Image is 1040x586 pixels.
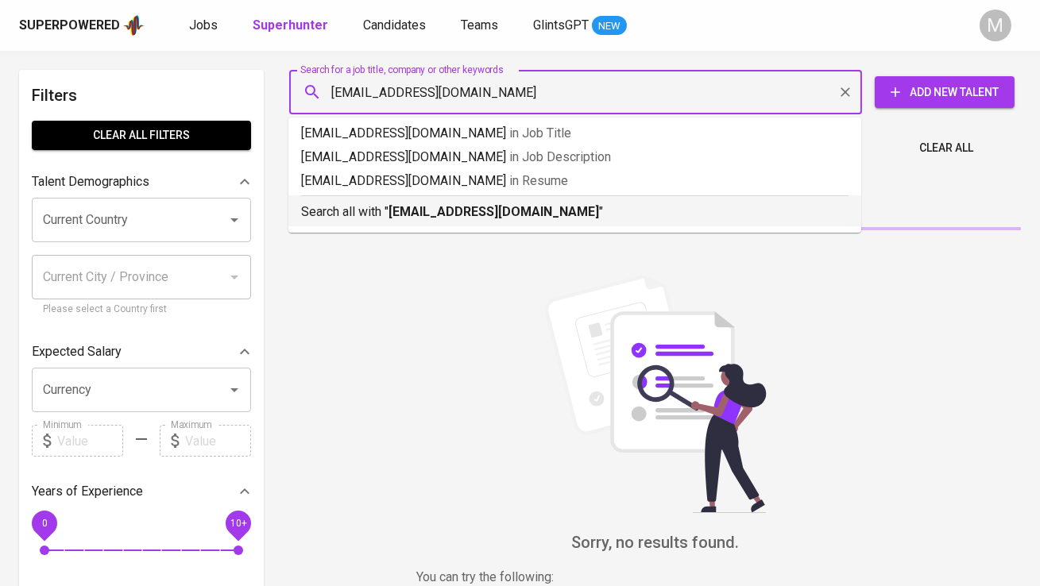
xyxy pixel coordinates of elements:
span: Clear All filters [44,125,238,145]
button: Open [223,209,246,231]
p: [EMAIL_ADDRESS][DOMAIN_NAME] [301,148,849,167]
a: Jobs [189,16,221,36]
input: Value [185,425,251,457]
b: [EMAIL_ADDRESS][DOMAIN_NAME] [389,204,599,219]
span: Candidates [363,17,426,33]
span: Jobs [189,17,218,33]
input: Value [57,425,123,457]
a: GlintsGPT NEW [533,16,627,36]
p: [EMAIL_ADDRESS][DOMAIN_NAME] [301,124,849,143]
a: Candidates [363,16,429,36]
span: GlintsGPT [533,17,589,33]
a: Superpoweredapp logo [19,13,145,37]
span: 10+ [230,518,246,529]
p: Talent Demographics [32,172,149,191]
span: in Resume [509,173,568,188]
p: Please select a Country first [43,302,240,318]
button: Clear [834,81,856,103]
button: Clear All filters [32,121,251,150]
h6: Sorry, no results found. [289,530,1021,555]
b: Superhunter [253,17,328,33]
span: in Job Description [509,149,611,164]
h6: Filters [32,83,251,108]
img: file_searching.svg [536,275,775,513]
span: NEW [592,18,627,34]
p: Search all with " " [301,202,849,222]
div: Years of Experience [32,476,251,507]
p: Years of Experience [32,482,143,501]
a: Superhunter [253,16,331,36]
img: app logo [123,13,145,37]
button: Add New Talent [875,76,1015,108]
button: Open [223,379,246,401]
p: Expected Salary [32,342,122,361]
span: Add New Talent [887,83,1002,102]
span: 0 [41,518,47,529]
div: Expected Salary [32,336,251,368]
span: Teams [461,17,498,33]
span: in Job Title [509,125,571,141]
div: Talent Demographics [32,166,251,198]
a: Teams [461,16,501,36]
button: Clear All [913,133,980,163]
span: Clear All [919,138,973,158]
div: Superpowered [19,17,120,35]
p: [EMAIL_ADDRESS][DOMAIN_NAME] [301,172,849,191]
div: M [980,10,1011,41]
